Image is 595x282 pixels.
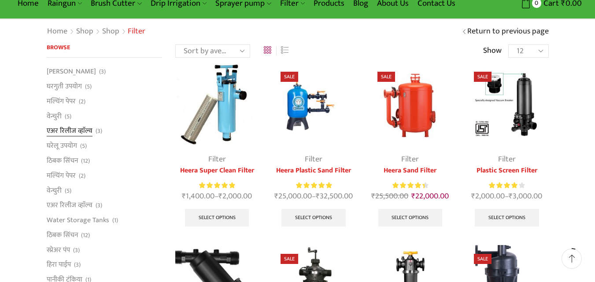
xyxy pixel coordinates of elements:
[47,198,92,213] a: एअर रिलीज व्हाॅल्व
[85,82,92,91] span: (5)
[47,257,71,272] a: हिरा पाईप
[218,190,252,203] bdi: 2,000.00
[369,63,452,146] img: Heera Sand Filter
[377,72,395,82] span: Sale
[79,172,85,180] span: (2)
[281,72,298,82] span: Sale
[47,66,96,79] a: [PERSON_NAME]
[47,227,78,242] a: ठिबक सिंचन
[47,139,77,154] a: घरेलू उपयोग
[465,190,548,202] span: –
[471,190,505,203] bdi: 2,000.00
[47,109,62,124] a: वेन्चुरी
[47,26,68,37] a: Home
[102,26,120,37] a: Shop
[467,26,549,37] a: Return to previous page
[509,190,513,203] span: ₹
[474,72,492,82] span: Sale
[272,63,355,146] img: Heera Plastic Sand Filter
[489,181,525,190] div: Rated 4.00 out of 5
[99,67,106,76] span: (3)
[411,190,449,203] bdi: 22,000.00
[96,201,102,210] span: (3)
[47,213,109,228] a: Water Storage Tanks
[401,153,419,166] a: Filter
[371,190,375,203] span: ₹
[175,63,259,146] img: Heera-super-clean-filter
[73,246,80,255] span: (3)
[489,181,517,190] span: Rated out of 5
[47,26,145,37] nav: Breadcrumb
[80,142,87,150] span: (5)
[112,216,118,225] span: (1)
[475,209,539,227] a: Select options for “Plastic Screen Filter”
[47,153,78,168] a: ठिबक सिंचन
[175,44,250,58] select: Shop order
[371,190,408,203] bdi: 25,500.00
[305,153,322,166] a: Filter
[272,190,355,202] span: –
[81,231,90,240] span: (12)
[47,79,82,94] a: घरगुती उपयोग
[465,63,548,146] img: Plastic Screen Filter
[272,165,355,176] a: Heera Plastic Sand Filter
[316,190,353,203] bdi: 32,500.00
[47,168,76,183] a: मल्चिंग पेपर
[65,187,71,195] span: (5)
[369,165,452,176] a: Heera Sand Filter
[378,209,443,227] a: Select options for “Heera Sand Filter”
[509,190,542,203] bdi: 3,000.00
[296,181,332,190] span: Rated out of 5
[296,181,332,190] div: Rated 5.00 out of 5
[81,157,90,165] span: (12)
[498,153,516,166] a: Filter
[47,242,70,257] a: स्प्रेअर पंप
[199,181,235,190] span: Rated out of 5
[274,190,278,203] span: ₹
[411,190,415,203] span: ₹
[175,165,259,176] a: Heera Super Clean Filter
[274,190,312,203] bdi: 25,000.00
[465,165,548,176] a: Plastic Screen Filter
[208,153,226,166] a: Filter
[316,190,320,203] span: ₹
[218,190,222,203] span: ₹
[281,209,346,227] a: Select options for “Heera Plastic Sand Filter”
[79,97,85,106] span: (2)
[74,260,81,269] span: (3)
[182,190,186,203] span: ₹
[76,26,94,37] a: Shop
[474,254,492,264] span: Sale
[175,190,259,202] span: –
[182,190,214,203] bdi: 1,400.00
[199,181,235,190] div: Rated 5.00 out of 5
[185,209,249,227] a: Select options for “Heera Super Clean Filter”
[47,124,92,139] a: एअर रिलीज व्हाॅल्व
[128,27,145,37] h1: Filter
[392,181,425,190] span: Rated out of 5
[47,42,70,52] span: Browse
[392,181,428,190] div: Rated 4.50 out of 5
[483,45,502,57] span: Show
[471,190,475,203] span: ₹
[96,127,102,136] span: (3)
[47,94,76,109] a: मल्चिंग पेपर
[65,112,71,121] span: (5)
[281,254,298,264] span: Sale
[47,183,62,198] a: वेन्चुरी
